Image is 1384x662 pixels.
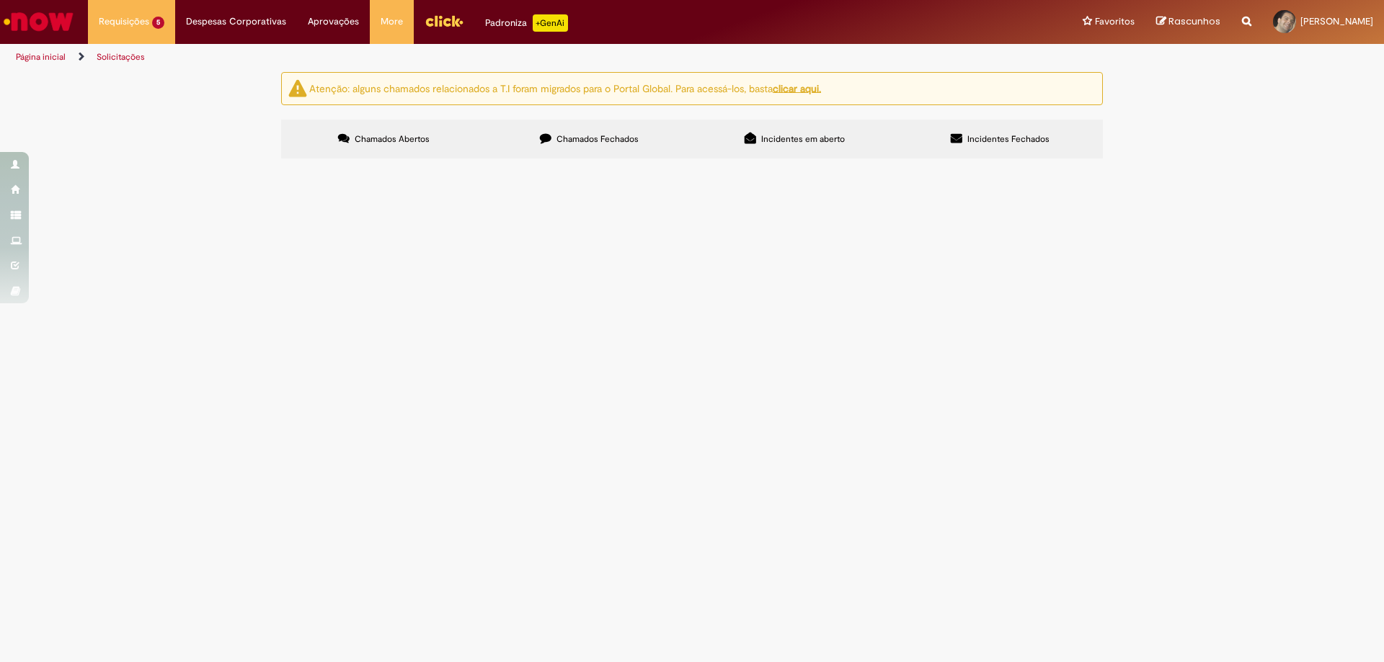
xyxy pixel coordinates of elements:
[152,17,164,29] span: 5
[761,133,845,145] span: Incidentes em aberto
[1095,14,1135,29] span: Favoritos
[308,14,359,29] span: Aprovações
[425,10,463,32] img: click_logo_yellow_360x200.png
[11,44,912,71] ul: Trilhas de página
[773,81,821,94] a: clicar aqui.
[967,133,1050,145] span: Incidentes Fechados
[1156,15,1220,29] a: Rascunhos
[556,133,639,145] span: Chamados Fechados
[1300,15,1373,27] span: [PERSON_NAME]
[381,14,403,29] span: More
[97,51,145,63] a: Solicitações
[1,7,76,36] img: ServiceNow
[485,14,568,32] div: Padroniza
[1168,14,1220,28] span: Rascunhos
[186,14,286,29] span: Despesas Corporativas
[99,14,149,29] span: Requisições
[533,14,568,32] p: +GenAi
[355,133,430,145] span: Chamados Abertos
[309,81,821,94] ng-bind-html: Atenção: alguns chamados relacionados a T.I foram migrados para o Portal Global. Para acessá-los,...
[16,51,66,63] a: Página inicial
